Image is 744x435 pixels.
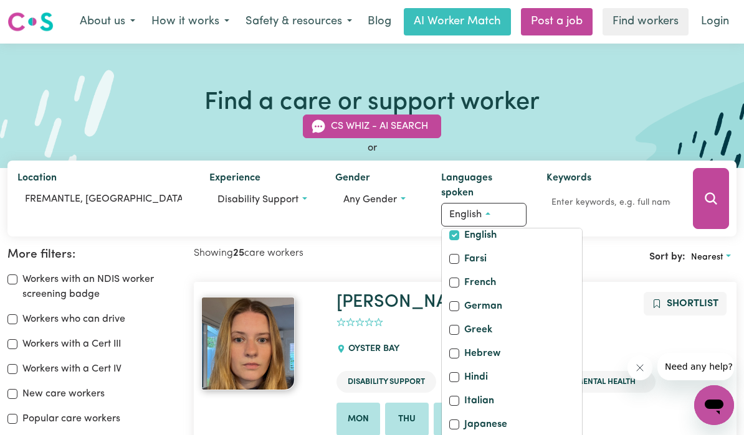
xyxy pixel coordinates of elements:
[336,371,436,393] li: Disability Support
[7,7,54,36] a: Careseekers logo
[7,248,179,262] h2: More filters:
[464,417,507,434] label: Japanese
[217,195,298,205] span: Disability support
[72,9,143,35] button: About us
[464,370,488,387] label: Hindi
[546,171,591,188] label: Keywords
[449,210,482,220] span: English
[22,386,105,401] label: New care workers
[7,11,54,33] img: Careseekers logo
[17,171,57,188] label: Location
[603,8,689,35] a: Find workers
[22,312,125,327] label: Workers who can drive
[521,8,593,35] a: Post a job
[336,293,480,311] a: [PERSON_NAME]
[441,171,527,203] label: Languages spoken
[464,299,502,316] label: German
[335,188,421,212] button: Worker gender preference
[22,337,121,352] label: Workers with a Cert III
[627,355,652,380] iframe: Close message
[464,228,497,245] label: English
[693,168,729,229] button: Search
[7,141,737,156] div: or
[649,252,685,262] span: Sort by:
[22,362,122,377] label: Workers with a Cert IV
[657,353,734,380] iframe: Message from company
[201,297,295,390] img: View Laura's profile
[204,88,540,118] h1: Find a care or support worker
[201,297,322,390] a: Laura
[694,385,734,425] iframe: Button to launch messaging window
[694,8,737,35] a: Login
[667,299,718,309] span: Shortlist
[143,9,237,35] button: How it works
[464,251,487,269] label: Farsi
[556,371,656,393] li: Mental Health
[464,275,496,292] label: French
[237,9,360,35] button: Safety & resources
[336,332,406,366] div: OYSTER BAY
[335,171,370,188] label: Gender
[464,322,492,340] label: Greek
[464,393,494,411] label: Italian
[343,195,397,205] span: Any gender
[644,292,727,316] button: Add to shortlist
[404,8,511,35] a: AI Worker Match
[336,316,383,330] div: add rating by typing an integer from 0 to 5 or pressing arrow keys
[194,248,465,260] h2: Showing care workers
[17,188,189,210] input: Enter a suburb
[360,8,399,35] a: Blog
[685,248,737,267] button: Sort search results
[209,188,315,212] button: Worker experience options
[691,253,723,262] span: Nearest
[546,193,675,212] input: Enter keywords, e.g. full name, interests
[233,248,244,258] b: 25
[303,115,441,138] button: CS Whiz - AI Search
[22,272,179,302] label: Workers with an NDIS worker screening badge
[464,346,500,363] label: Hebrew
[22,411,120,426] label: Popular care workers
[441,203,527,227] button: Worker language preferences
[209,171,260,188] label: Experience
